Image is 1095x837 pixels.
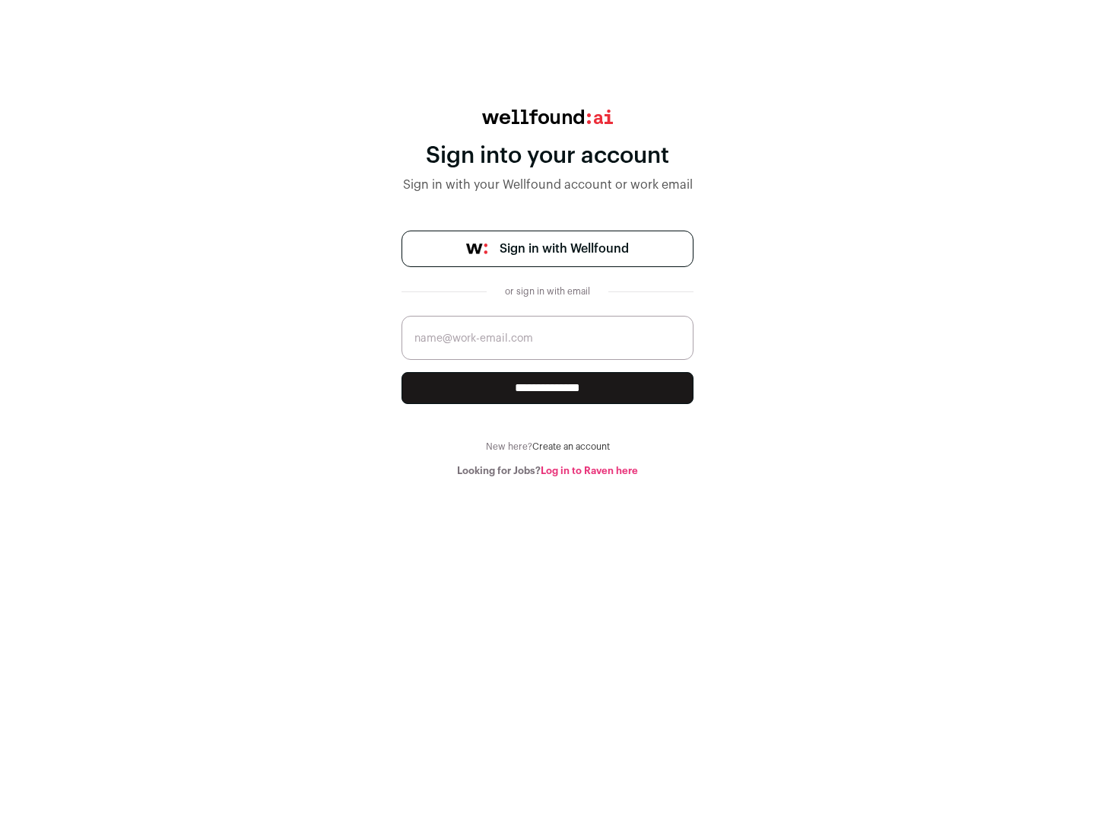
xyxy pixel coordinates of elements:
[401,176,693,194] div: Sign in with your Wellfound account or work email
[401,231,693,267] a: Sign in with Wellfound
[401,441,693,453] div: New here?
[532,442,610,451] a: Create an account
[401,465,693,477] div: Looking for Jobs?
[500,240,629,258] span: Sign in with Wellfound
[401,316,693,360] input: name@work-email.com
[401,142,693,170] div: Sign into your account
[499,285,596,298] div: or sign in with email
[482,110,613,124] img: wellfound:ai
[466,243,487,254] img: wellfound-symbol-flush-black-fb3c872781a75f747ccb3a119075da62bfe97bd399995f84a933054e44a575c4.png
[541,466,638,476] a: Log in to Raven here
